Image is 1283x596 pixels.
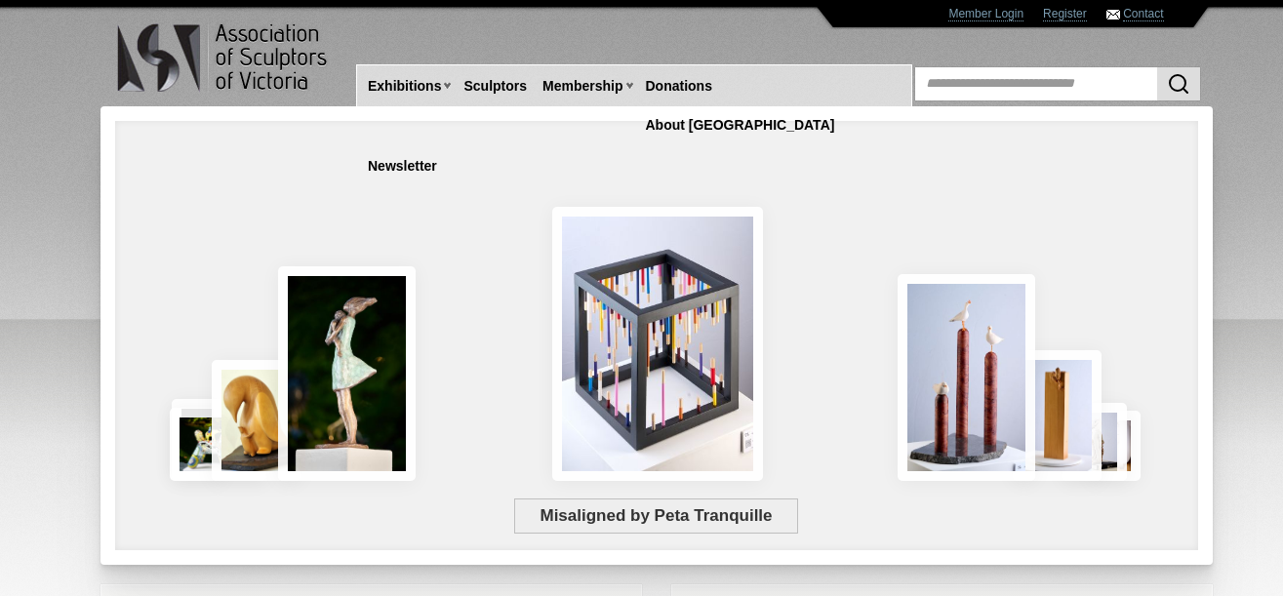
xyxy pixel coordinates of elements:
[552,207,763,481] img: Misaligned
[1123,7,1163,21] a: Contact
[638,107,843,143] a: About [GEOGRAPHIC_DATA]
[535,68,630,104] a: Membership
[360,148,445,184] a: Newsletter
[278,266,417,481] img: Connection
[1013,350,1102,481] img: Little Frog. Big Climb
[456,68,535,104] a: Sculptors
[360,68,449,104] a: Exhibitions
[1043,7,1087,21] a: Register
[116,20,331,97] img: logo.png
[514,498,798,534] span: Misaligned by Peta Tranquille
[1106,10,1120,20] img: Contact ASV
[948,7,1023,21] a: Member Login
[1167,72,1190,96] img: Search
[638,68,720,104] a: Donations
[898,274,1035,481] img: Rising Tides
